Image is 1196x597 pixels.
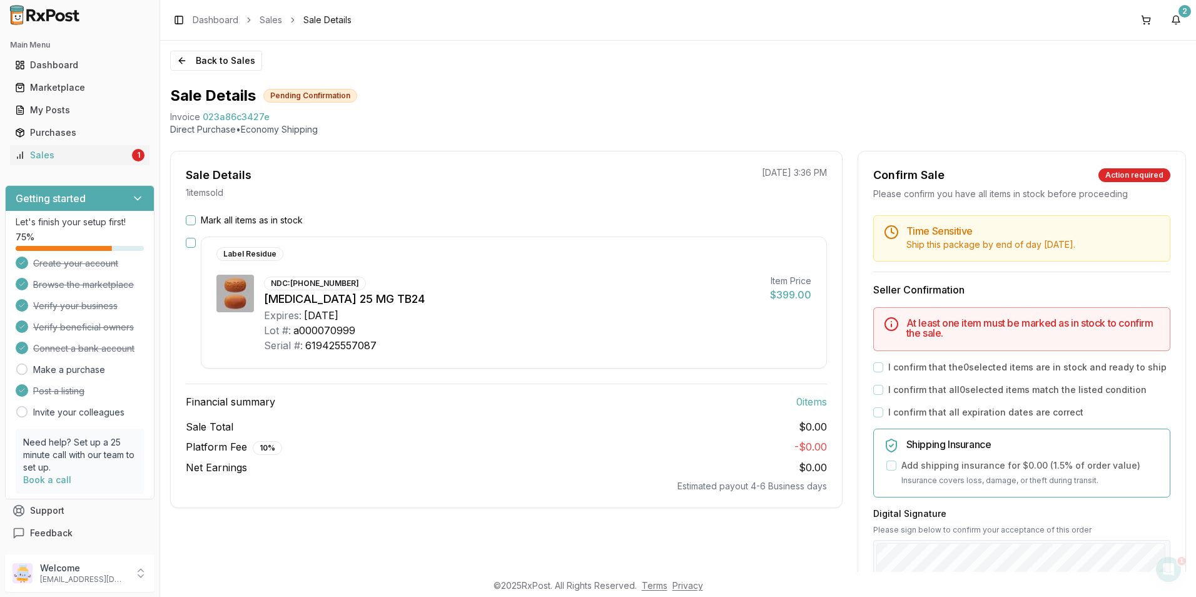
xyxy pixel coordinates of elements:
[906,439,1160,449] h5: Shipping Insurance
[13,563,33,583] img: User avatar
[799,461,827,474] span: $0.00
[672,580,703,591] a: Privacy
[264,323,291,338] div: Lot #:
[132,149,144,161] div: 1
[33,406,124,419] a: Invite your colleagues
[260,14,282,26] a: Sales
[873,166,945,184] div: Confirm Sale
[10,76,149,99] a: Marketplace
[33,278,134,291] span: Browse the marketplace
[263,89,357,103] div: Pending Confirmation
[170,51,262,71] button: Back to Sales
[873,508,1170,520] h3: Digital Signature
[770,275,811,287] div: Item Price
[15,59,144,71] div: Dashboard
[33,364,105,376] a: Make a purchase
[186,394,275,409] span: Financial summary
[186,186,223,199] p: 1 item sold
[901,459,1140,472] label: Add shipping insurance for $0.00 ( 1.5 % of order value)
[33,300,118,312] span: Verify your business
[186,419,233,434] span: Sale Total
[216,247,283,261] div: Label Residue
[5,522,155,544] button: Feedback
[5,78,155,98] button: Marketplace
[799,419,827,434] span: $0.00
[40,562,127,574] p: Welcome
[10,54,149,76] a: Dashboard
[1098,168,1170,182] div: Action required
[5,5,85,25] img: RxPost Logo
[23,474,71,485] a: Book a call
[203,111,270,123] span: 023a86c3427e
[186,166,251,184] div: Sale Details
[888,384,1147,396] label: I confirm that all 0 selected items match the listed condition
[186,439,282,455] span: Platform Fee
[33,257,118,270] span: Create your account
[253,441,282,455] div: 10 %
[33,321,134,334] span: Verify beneficial owners
[1178,5,1191,18] div: 2
[10,144,149,166] a: Sales1
[201,214,303,227] label: Mark all items as in stock
[888,406,1083,419] label: I confirm that all expiration dates are correct
[873,282,1170,297] h3: Seller Confirmation
[10,99,149,121] a: My Posts
[30,527,73,539] span: Feedback
[16,191,86,206] h3: Getting started
[5,55,155,75] button: Dashboard
[216,275,254,312] img: Myrbetriq 25 MG TB24
[906,226,1160,236] h5: Time Sensitive
[170,111,200,123] div: Invoice
[770,287,811,302] div: $399.00
[15,81,144,94] div: Marketplace
[170,123,1186,136] p: Direct Purchase • Economy Shipping
[33,342,134,355] span: Connect a bank account
[10,121,149,144] a: Purchases
[193,14,352,26] nav: breadcrumb
[5,123,155,143] button: Purchases
[906,318,1160,338] h5: At least one item must be marked as in stock to confirm the sale.
[873,525,1170,535] p: Please sign below to confirm your acceptance of this order
[264,277,366,290] div: NDC: [PHONE_NUMBER]
[15,126,144,139] div: Purchases
[264,308,302,323] div: Expires:
[762,166,827,179] p: [DATE] 3:36 PM
[264,338,303,353] div: Serial #:
[15,104,144,116] div: My Posts
[170,86,256,106] h1: Sale Details
[5,145,155,165] button: Sales1
[1153,554,1183,584] iframe: Intercom live chat
[16,216,144,228] p: Let's finish your setup first!
[906,239,1075,250] span: Ship this package by end of day [DATE] .
[888,361,1167,374] label: I confirm that the 0 selected items are in stock and ready to ship
[794,441,827,453] span: - $0.00
[23,436,136,474] p: Need help? Set up a 25 minute call with our team to set up.
[901,474,1160,487] p: Insurance covers loss, damage, or theft during transit.
[1166,10,1186,30] button: 2
[186,480,827,492] div: Estimated payout 4-6 Business days
[33,385,84,397] span: Post a listing
[642,580,667,591] a: Terms
[5,499,155,522] button: Support
[10,40,149,50] h2: Main Menu
[193,14,238,26] a: Dashboard
[40,574,127,584] p: [EMAIL_ADDRESS][DOMAIN_NAME]
[796,394,827,409] span: 0 item s
[264,290,760,308] div: [MEDICAL_DATA] 25 MG TB24
[16,231,34,243] span: 75 %
[304,308,338,323] div: [DATE]
[15,149,129,161] div: Sales
[303,14,352,26] span: Sale Details
[1179,554,1189,564] span: 1
[293,323,355,338] div: a000070999
[5,100,155,120] button: My Posts
[873,188,1170,200] div: Please confirm you have all items in stock before proceeding
[186,460,247,475] span: Net Earnings
[305,338,377,353] div: 619425557087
